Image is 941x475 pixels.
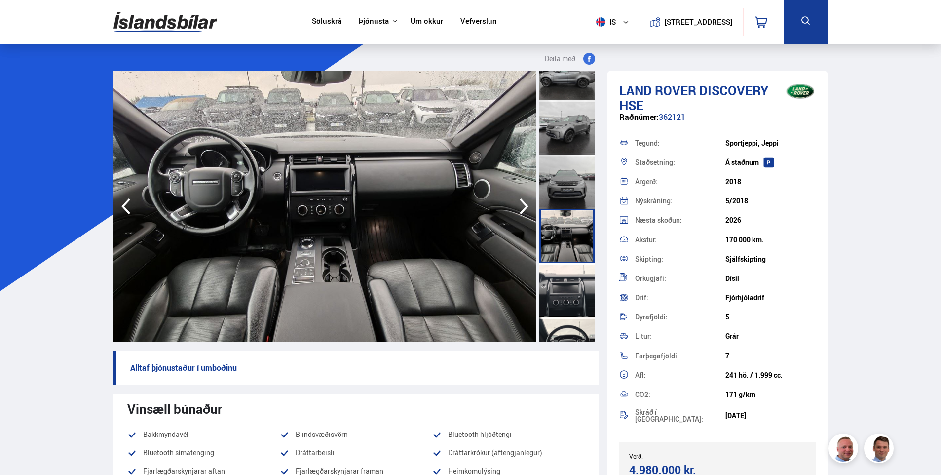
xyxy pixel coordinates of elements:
[113,6,217,38] img: G0Ugv5HjCgRt.svg
[725,139,816,147] div: Sportjeppi, Jeppi
[312,17,341,27] a: Söluskrá
[635,217,725,224] div: Næsta skoðun:
[635,140,725,147] div: Tegund:
[411,17,443,27] a: Um okkur
[725,371,816,379] div: 241 hö. / 1.999 cc.
[725,216,816,224] div: 2026
[592,7,637,37] button: is
[596,17,605,27] img: svg+xml;base64,PHN2ZyB4bWxucz0iaHR0cDovL3d3dy53My5vcmcvMjAwMC9zdmciIHdpZHRoPSI1MTIiIGhlaWdodD0iNT...
[460,17,497,27] a: Vefverslun
[725,412,816,420] div: [DATE]
[635,391,725,398] div: CO2:
[545,53,577,65] span: Deila með:
[541,53,599,65] button: Deila með:
[830,435,860,465] img: siFngHWaQ9KaOqBr.png
[725,294,816,302] div: Fjórhjóladrif
[725,332,816,340] div: Grár
[127,401,585,416] div: Vinsæll búnaður
[619,112,659,122] span: Raðnúmer:
[619,81,768,114] span: Discovery HSE
[635,237,725,243] div: Akstur:
[635,159,725,166] div: Staðsetning:
[669,18,729,26] button: [STREET_ADDRESS]
[635,178,725,185] div: Árgerð:
[619,81,696,99] span: Land Rover
[113,351,599,385] p: Alltaf þjónustaður í umboðinu
[725,352,816,360] div: 7
[359,17,389,26] button: Þjónusta
[635,372,725,379] div: Afl:
[635,333,725,340] div: Litur:
[635,294,725,301] div: Drif:
[725,158,816,166] div: Á staðnum
[280,429,432,440] li: Blindsvæðisvörn
[8,4,38,34] button: Opna LiveChat spjallviðmót
[635,409,725,423] div: Skráð í [GEOGRAPHIC_DATA]:
[725,275,816,282] div: Dísil
[635,314,725,320] div: Dyrafjöldi:
[619,113,816,132] div: 362121
[629,453,717,460] div: Verð:
[635,275,725,282] div: Orkugjafi:
[635,353,725,359] div: Farþegafjöldi:
[781,76,820,107] img: brand logo
[280,447,432,459] li: Dráttarbeisli
[432,447,585,459] li: Dráttarkrókur (aftengjanlegur)
[725,197,816,205] div: 5/2018
[432,429,585,440] li: Bluetooth hljóðtengi
[635,198,725,204] div: Nýskráning:
[725,178,816,186] div: 2018
[127,447,280,459] li: Bluetooth símatenging
[866,435,895,465] img: FbJEzSuNWCJXmdc-.webp
[725,236,816,244] div: 170 000 km.
[642,8,738,36] a: [STREET_ADDRESS]
[592,17,617,27] span: is
[113,71,536,342] img: 3653845.jpeg
[725,391,816,398] div: 171 g/km
[725,255,816,263] div: Sjálfskipting
[635,256,725,263] div: Skipting:
[127,429,280,440] li: Bakkmyndavél
[725,313,816,321] div: 5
